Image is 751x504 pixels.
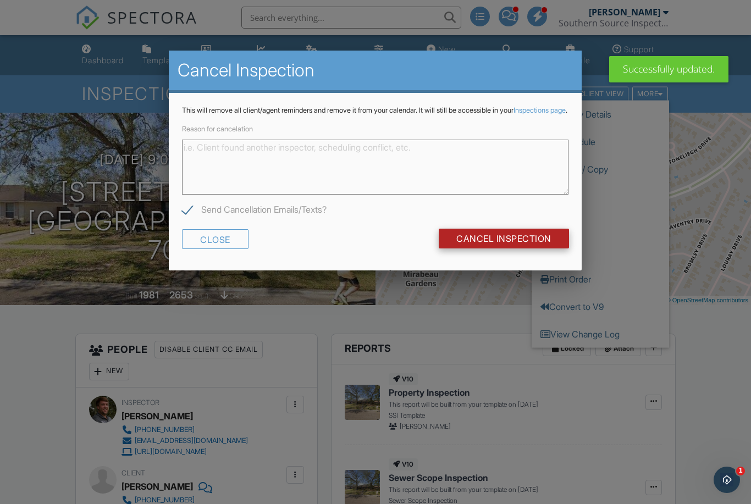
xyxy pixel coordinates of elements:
p: This will remove all client/agent reminders and remove it from your calendar. It will still be ac... [182,106,568,115]
input: Cancel Inspection [439,229,569,248]
h2: Cancel Inspection [178,59,573,81]
iframe: Intercom live chat [714,467,740,493]
label: Send Cancellation Emails/Texts? [182,204,327,218]
a: Inspections page [513,106,566,114]
div: Close [182,229,249,248]
div: Successfully updated. [609,56,728,82]
label: Reason for cancelation [182,124,253,132]
span: 1 [736,467,745,475]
